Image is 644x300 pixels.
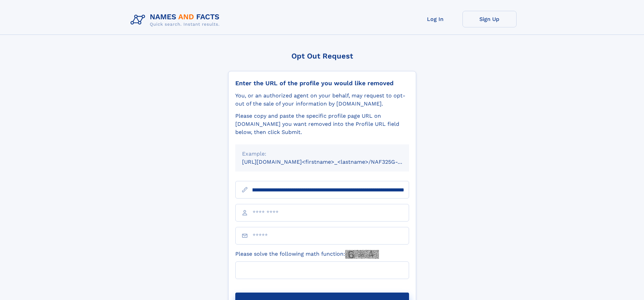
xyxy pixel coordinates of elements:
[242,150,402,158] div: Example:
[235,112,409,136] div: Please copy and paste the specific profile page URL on [DOMAIN_NAME] you want removed into the Pr...
[128,11,225,29] img: Logo Names and Facts
[235,79,409,87] div: Enter the URL of the profile you would like removed
[235,92,409,108] div: You, or an authorized agent on your behalf, may request to opt-out of the sale of your informatio...
[462,11,517,27] a: Sign Up
[235,250,379,259] label: Please solve the following math function:
[242,159,422,165] small: [URL][DOMAIN_NAME]<firstname>_<lastname>/NAF325G-xxxxxxxx
[408,11,462,27] a: Log In
[228,52,416,60] div: Opt Out Request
